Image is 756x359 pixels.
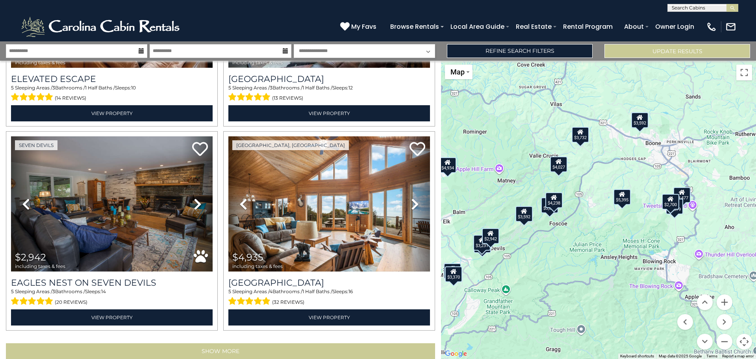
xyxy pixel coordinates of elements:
a: View Property [228,309,430,326]
span: 16 [348,288,353,294]
img: phone-regular-white.png [706,21,717,32]
span: 3 [52,288,55,294]
span: 12 [348,85,353,91]
a: Open this area in Google Maps (opens a new window) [443,349,469,359]
span: 5 [11,288,14,294]
span: $2,942 [15,251,46,263]
a: Add to favorites [192,141,208,158]
button: Map camera controls [736,334,752,350]
span: including taxes & fees [15,60,65,65]
a: [GEOGRAPHIC_DATA] [228,74,430,84]
span: including taxes & fees [232,264,283,269]
button: Move down [697,334,713,350]
div: $3,732 [572,126,589,142]
a: [GEOGRAPHIC_DATA] [228,277,430,288]
button: Move up [697,294,713,310]
h3: Mountain Top Lodge [228,277,430,288]
img: thumbnail_163278980.jpeg [228,136,430,272]
span: My Favs [351,22,376,32]
span: Map data ©2025 Google [659,354,702,358]
span: (13 reviews) [272,93,303,103]
button: Move left [677,314,693,330]
button: Change map style [445,65,472,79]
a: Browse Rentals [386,20,443,33]
a: Eagles Nest on Seven Devils [11,277,213,288]
div: $4,238 [545,192,563,208]
div: $4,027 [550,156,567,172]
div: $3,477 [673,187,691,203]
button: Zoom in [717,294,732,310]
button: Keyboard shortcuts [620,353,654,359]
span: (20 reviews) [55,297,87,307]
div: $3,370 [445,266,462,282]
a: Report a map error [722,354,754,358]
a: Elevated Escape [11,74,213,84]
span: 3 [270,85,272,91]
h3: Grouse Moor Lodge [228,74,430,84]
span: 5 [11,85,14,91]
span: $4,935 [232,251,263,263]
div: Sleeping Areas / Bathrooms / Sleeps: [11,84,213,103]
a: [GEOGRAPHIC_DATA], [GEOGRAPHIC_DATA] [232,140,349,150]
button: Toggle fullscreen view [736,65,752,80]
button: Move right [717,314,732,330]
a: Real Estate [512,20,556,33]
a: Rental Program [559,20,617,33]
a: My Favs [340,22,378,32]
a: Refine Search Filters [447,44,593,58]
div: $3,882 [444,263,461,279]
img: thumbnail_163272540.jpeg [11,136,213,272]
div: $4,934 [439,157,456,173]
span: (32 reviews) [272,297,304,307]
div: $5,395 [613,189,631,205]
span: 1 Half Baths / [85,85,115,91]
span: (14 reviews) [55,93,86,103]
span: 1 Half Baths / [302,288,332,294]
span: including taxes & fees [232,60,283,65]
img: mail-regular-white.png [725,21,736,32]
button: Update Results [604,44,750,58]
a: View Property [11,105,213,121]
div: $6,579 [666,198,683,214]
a: View Property [11,309,213,326]
a: Seven Devils [15,140,57,150]
div: $3,592 [515,206,533,221]
span: Map [450,68,465,76]
span: including taxes & fees [15,264,65,269]
a: Local Area Guide [447,20,508,33]
span: 1 Half Baths / [302,85,332,91]
div: Sleeping Areas / Bathrooms / Sleeps: [228,288,430,307]
span: 10 [131,85,136,91]
div: Sleeping Areas / Bathrooms / Sleeps: [11,288,213,307]
div: $3,641 [541,197,558,213]
span: 4 [269,288,272,294]
img: Google [443,349,469,359]
a: Owner Login [651,20,698,33]
button: Show More [6,343,435,359]
a: About [620,20,648,33]
a: View Property [228,105,430,121]
button: Zoom out [717,334,732,350]
span: 5 [228,288,231,294]
div: $2,700 [662,193,679,209]
span: 14 [101,288,106,294]
span: 3 [52,85,55,91]
div: $2,942 [482,228,499,244]
div: Sleeping Areas / Bathrooms / Sleeps: [228,84,430,103]
span: 5 [228,85,231,91]
a: Terms (opens in new tab) [706,354,717,358]
div: $3,696 [474,237,491,253]
a: Add to favorites [409,141,425,158]
div: $3,592 [631,112,649,128]
img: White-1-2.png [20,15,183,39]
div: $3,231 [473,235,491,251]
